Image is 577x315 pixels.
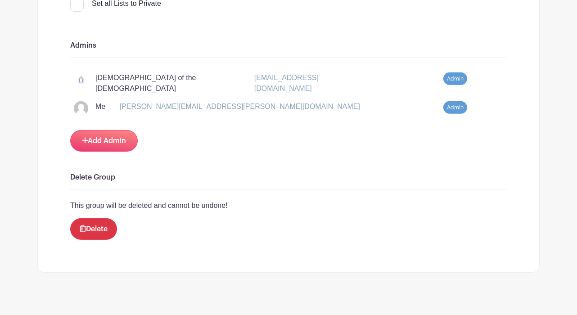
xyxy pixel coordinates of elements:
a: Delete [70,218,117,240]
p: [PERSON_NAME][EMAIL_ADDRESS][PERSON_NAME][DOMAIN_NAME] [120,101,360,112]
h6: Delete Group [70,173,507,182]
span: Admin [443,72,467,85]
img: default-ce2991bfa6775e67f084385cd625a349d9dcbb7a52a09fb2fda1e96e2d18dcdb.png [74,101,88,116]
span: Admin [443,101,467,114]
h6: Admins [70,41,507,50]
p: [EMAIL_ADDRESS][DOMAIN_NAME] [254,72,360,94]
img: Doors3.jpg [74,72,88,87]
p: This group will be deleted and cannot be undone! [70,200,507,211]
a: Add Admin [70,130,138,152]
p: [DEMOGRAPHIC_DATA] of the [DEMOGRAPHIC_DATA] [95,72,254,94]
p: Me [95,101,105,112]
